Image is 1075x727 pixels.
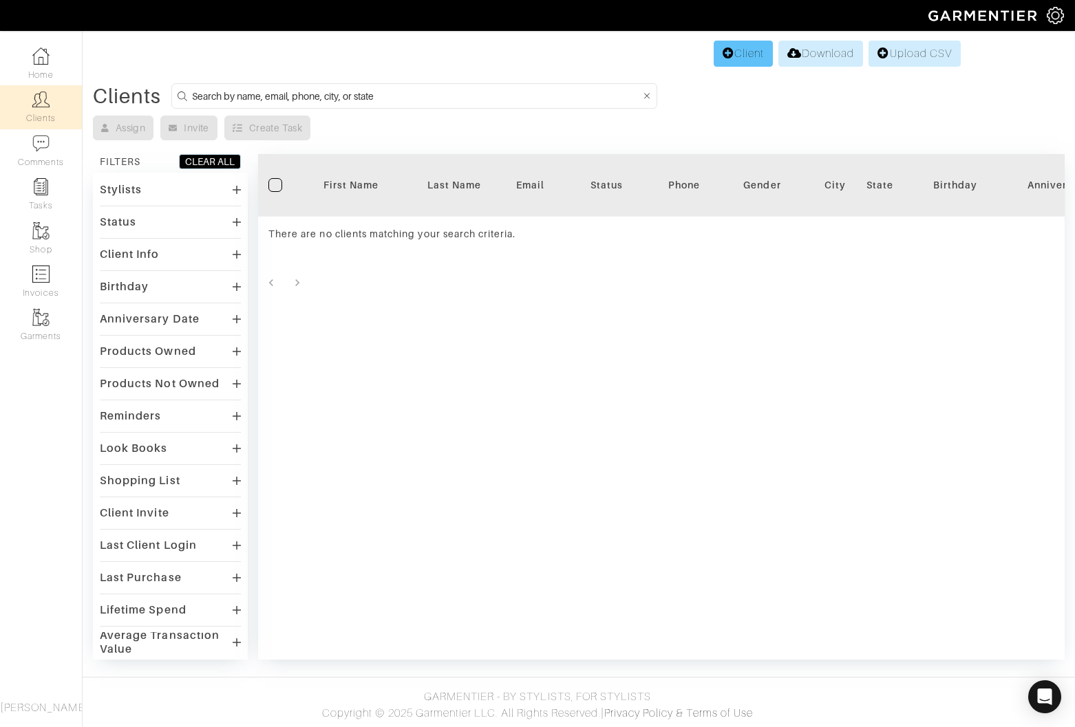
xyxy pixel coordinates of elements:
[714,41,773,67] a: Client
[310,178,392,192] div: First Name
[185,155,235,169] div: CLEAR ALL
[322,707,601,719] span: Copyright © 2025 Garmentier LLC. All Rights Reserved.
[192,87,640,105] input: Search by name, email, phone, city, or state
[922,3,1047,28] img: garmentier-logo-header-white-b43fb05a5012e4ada735d5af1a66efaba907eab6374d6393d1fbf88cb4ef424d.png
[100,442,168,455] div: Look Books
[904,154,1007,217] th: Toggle SortBy
[32,178,50,195] img: reminder-icon-8004d30b9f0a5d33ae49ab947aed9ed385cf756f9e5892f1edd6e32f2345188e.png
[403,154,506,217] th: Toggle SortBy
[32,309,50,326] img: garments-icon-b7da505a4dc4fd61783c78ac3ca0ef83fa9d6f193b1c9dc38574b1d14d53ca28.png
[555,154,658,217] th: Toggle SortBy
[565,178,648,192] div: Status
[604,707,753,719] a: Privacy Policy & Terms of Use
[869,41,961,67] a: Upload CSV
[268,227,544,241] div: There are no clients matching your search criteria.
[100,571,182,585] div: Last Purchase
[413,178,496,192] div: Last Name
[258,272,1065,294] nav: pagination navigation
[100,506,169,520] div: Client Invite
[299,154,403,217] th: Toggle SortBy
[1047,7,1064,24] img: gear-icon-white-bd11855cb880d31180b6d7d6211b90ccbf57a29d726f0c71d8c61bd08dd39cc2.png
[516,178,544,192] div: Email
[100,629,233,656] div: Average Transaction Value
[914,178,997,192] div: Birthday
[778,41,863,67] a: Download
[100,409,161,423] div: Reminders
[32,91,50,108] img: clients-icon-6bae9207a08558b7cb47a8932f037763ab4055f8c8b6bfacd5dc20c3e0201464.png
[100,603,187,617] div: Lifetime Spend
[100,539,197,552] div: Last Client Login
[32,135,50,152] img: comment-icon-a0a6a9ef722e966f86d9cbdc48e553b5cf19dbc54f86b18d962a5391bc8f6eb6.png
[824,178,846,192] div: City
[100,280,149,294] div: Birthday
[100,155,140,169] div: FILTERS
[721,178,804,192] div: Gender
[1028,680,1061,713] div: Open Intercom Messenger
[32,265,50,283] img: orders-icon-0abe47150d42831381b5fb84f609e132dff9fe21cb692f30cb5eec754e2cba89.png
[93,89,161,103] div: Clients
[32,222,50,239] img: garments-icon-b7da505a4dc4fd61783c78ac3ca0ef83fa9d6f193b1c9dc38574b1d14d53ca28.png
[100,248,160,261] div: Client Info
[100,377,220,391] div: Products Not Owned
[179,154,241,169] button: CLEAR ALL
[100,312,200,326] div: Anniversary Date
[668,178,700,192] div: Phone
[100,474,180,488] div: Shopping List
[32,47,50,65] img: dashboard-icon-dbcd8f5a0b271acd01030246c82b418ddd0df26cd7fceb0bd07c9910d44c42f6.png
[100,215,136,229] div: Status
[100,183,142,197] div: Stylists
[711,154,814,217] th: Toggle SortBy
[866,178,893,192] div: State
[100,345,196,358] div: Products Owned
